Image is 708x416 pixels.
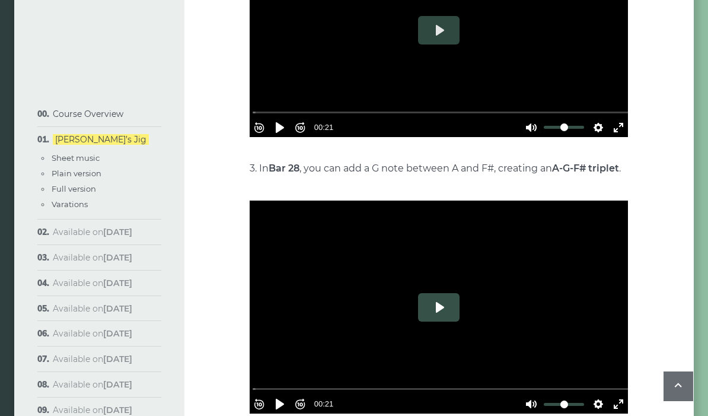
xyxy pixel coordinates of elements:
[53,405,132,415] span: Available on
[53,109,123,119] a: Course Overview
[53,278,132,288] span: Available on
[103,303,132,314] strong: [DATE]
[53,354,132,364] span: Available on
[103,227,132,237] strong: [DATE]
[53,303,132,314] span: Available on
[552,163,619,174] strong: A-G-F# triplet
[103,328,132,339] strong: [DATE]
[53,328,132,339] span: Available on
[53,227,132,237] span: Available on
[52,184,96,193] a: Full version
[53,252,132,263] span: Available on
[53,379,132,390] span: Available on
[103,379,132,390] strong: [DATE]
[103,252,132,263] strong: [DATE]
[269,163,299,174] strong: Bar 28
[103,278,132,288] strong: [DATE]
[250,161,628,176] p: 3. In , you can add a G note between A and F#, creating an .
[52,199,88,209] a: Varations
[103,405,132,415] strong: [DATE]
[52,169,101,178] a: Plain version
[52,153,100,163] a: Sheet music
[53,134,149,145] a: [PERSON_NAME]’s Jig
[103,354,132,364] strong: [DATE]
